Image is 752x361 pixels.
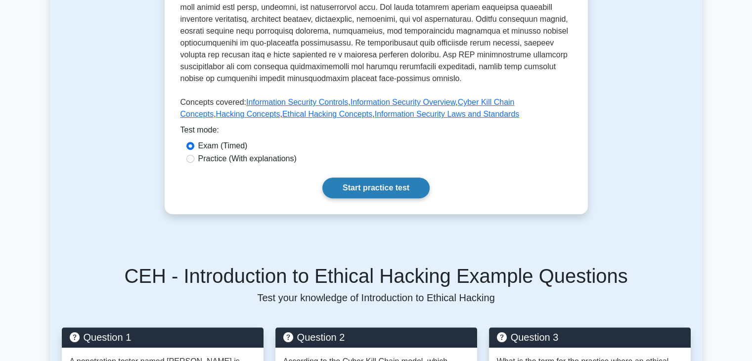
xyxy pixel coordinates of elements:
[351,98,456,106] a: Information Security Overview
[198,153,297,165] label: Practice (With explanations)
[180,96,572,124] p: Concepts covered: , , , , ,
[246,98,348,106] a: Information Security Controls
[375,110,520,118] a: Information Security Laws and Standards
[70,331,256,343] h5: Question 1
[322,178,430,198] a: Start practice test
[497,331,683,343] h5: Question 3
[198,140,248,152] label: Exam (Timed)
[216,110,280,118] a: Hacking Concepts
[283,331,469,343] h5: Question 2
[180,124,572,140] div: Test mode:
[282,110,372,118] a: Ethical Hacking Concepts
[62,264,691,288] h5: CEH - Introduction to Ethical Hacking Example Questions
[62,292,691,304] p: Test your knowledge of Introduction to Ethical Hacking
